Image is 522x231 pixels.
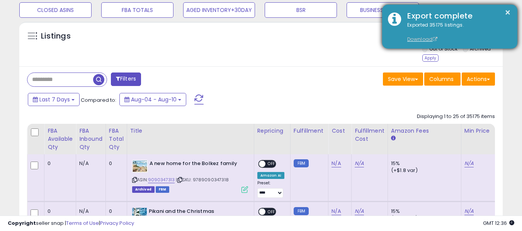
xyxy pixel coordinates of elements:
span: FBM [156,186,170,193]
span: Aug-04 - Aug-10 [131,96,177,103]
button: BUSINESS PRICING [347,2,419,18]
a: N/A [355,160,364,167]
span: Compared to: [81,96,116,104]
button: Last 7 Days [28,93,80,106]
b: A new home for the Bolkez family [150,160,243,169]
small: FBM [294,159,309,167]
a: 9090347313 [148,177,175,183]
span: Last 7 Days [39,96,70,103]
div: Cost [332,127,348,135]
div: seller snap | | [8,220,134,227]
div: 0 [109,208,121,215]
div: Preset: [257,180,284,198]
span: Columns [429,75,454,83]
div: Fulfillment Cost [355,127,384,143]
h5: Listings [41,31,71,42]
div: Amazon AI [257,172,284,179]
button: × [505,8,511,17]
button: AGED INVENTORY+30DAY [183,2,255,18]
a: N/A [332,160,341,167]
div: Export complete [401,10,512,22]
div: (+$1.8 var) [391,167,455,174]
button: Columns [424,73,461,86]
div: Min Price [464,127,504,135]
div: Amazon Fees [391,127,458,135]
div: Fulfillment [294,127,325,135]
span: Listings that have been deleted from Seller Central [132,186,155,193]
div: Exported 35175 listings. [401,22,512,43]
div: ASIN: [132,160,248,192]
small: Amazon Fees. [391,135,396,142]
a: N/A [332,207,341,215]
div: FBA inbound Qty [79,127,102,151]
img: 51yaES5zHvS._SL40_.jpg [132,160,148,172]
div: 0 [48,160,70,167]
a: Privacy Policy [100,219,134,227]
div: 15% [391,160,455,167]
span: 2025-08-18 12:36 GMT [483,219,514,227]
small: FBM [294,207,309,215]
a: N/A [464,207,474,215]
div: N/A [79,208,100,215]
div: Apply [422,54,439,62]
button: Save View [383,73,423,86]
button: Actions [462,73,495,86]
div: N/A [79,160,100,167]
a: Download [407,36,437,42]
div: FBA Available Qty [48,127,73,151]
label: Archived [470,46,491,52]
button: BSR [265,2,337,18]
label: Out of Stock [429,46,457,52]
a: N/A [464,160,474,167]
span: OFF [265,161,278,167]
button: CLOSED ASINS [19,2,92,18]
div: Title [130,127,251,135]
button: Filters [111,73,141,86]
button: FBA TOTALS [101,2,173,18]
span: | SKU: 9789090347318 [176,177,228,183]
div: 0 [48,208,70,215]
button: Aug-04 - Aug-10 [119,93,186,106]
strong: Copyright [8,219,36,227]
div: 0 [109,160,121,167]
img: 51NSdT8TZAL._SL40_.jpg [132,208,147,223]
b: Pikani and the Christmas [149,208,243,217]
div: Repricing [257,127,287,135]
a: N/A [355,207,364,215]
div: 15% [391,208,455,215]
a: Terms of Use [66,219,99,227]
div: FBA Total Qty [109,127,124,151]
div: Displaying 1 to 25 of 35175 items [417,113,495,120]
